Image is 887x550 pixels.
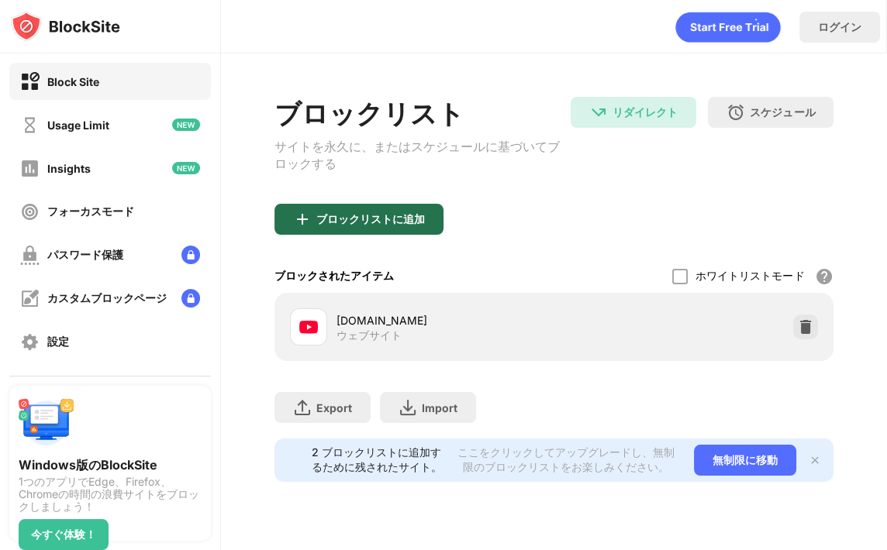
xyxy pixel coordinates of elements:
div: Export [316,401,352,414]
div: フォーカスモード [47,205,134,219]
div: 2 ブロックリストに追加するために残されたサイト。 [312,445,447,475]
div: 今すぐ体験！ [31,528,96,541]
img: focus-off.svg [20,202,40,222]
div: Usage Limit [47,119,109,132]
img: insights-off.svg [20,159,40,178]
img: block-on.svg [20,72,40,91]
img: lock-menu.svg [181,289,200,308]
img: password-protection-off.svg [20,246,40,265]
div: Windows版のBlockSite [19,457,202,473]
div: ここをクリックしてアップグレードし、無制限のブロックリストをお楽しみください。 [456,445,676,475]
div: 無制限に移動 [694,445,796,476]
div: ウェブサイト [337,328,402,342]
div: Import [422,401,457,414]
img: customize-block-page-off.svg [20,289,40,308]
div: ログイン [818,20,861,35]
img: favicons [299,318,318,336]
div: animation [675,12,781,43]
div: スケジュール [750,105,815,120]
img: new-icon.svg [172,162,200,174]
div: 設定 [47,335,69,349]
div: ブロックリスト [274,97,571,132]
div: ブロックされたアイテム [274,269,394,284]
img: settings-off.svg [20,332,40,352]
img: push-desktop.svg [19,395,74,451]
img: time-usage-off.svg [20,115,40,135]
div: [DOMAIN_NAME] [337,312,554,328]
div: リダイレクト [613,105,678,120]
img: new-icon.svg [172,119,200,131]
div: サイトを永久に、またはスケジュールに基づいてブロックする [274,139,571,173]
div: Block Site [47,75,99,88]
div: パスワード保護 [47,248,123,263]
img: lock-menu.svg [181,246,200,264]
div: カスタムブロックページ [47,291,167,306]
img: logo-blocksite.svg [11,11,120,42]
div: ブロックリストに追加 [316,213,425,225]
img: x-button.svg [809,454,821,466]
div: ホワイトリストモード [695,269,804,284]
div: Insights [47,162,91,175]
div: 1つのアプリでEdge、Firefox、Chromeの時間の浪費サイトをブロックしましょう！ [19,476,202,513]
